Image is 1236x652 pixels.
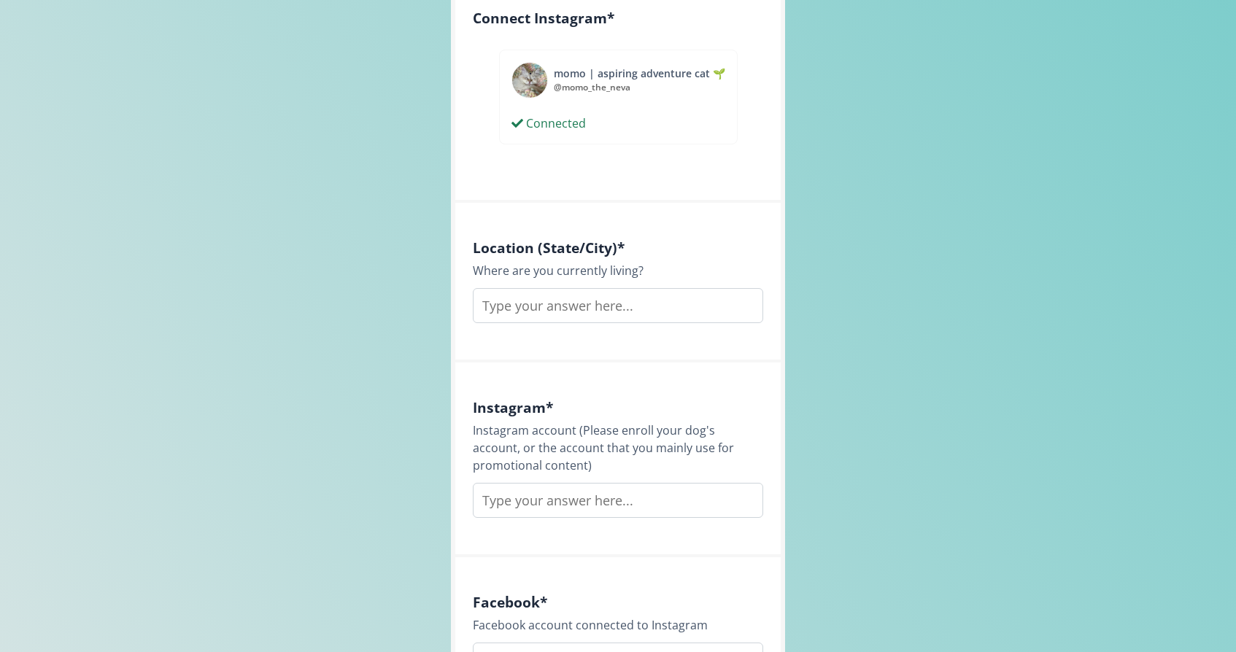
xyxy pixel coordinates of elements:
h4: Location (State/City) * [473,239,763,256]
input: Type your answer here... [473,288,763,323]
div: Where are you currently living? [473,262,763,279]
div: @ momo_the_neva [554,81,725,94]
div: Instagram account (Please enroll your dog's account, or the account that you mainly use for promo... [473,422,763,474]
h4: Facebook * [473,594,763,610]
h4: Instagram * [473,399,763,416]
div: Facebook account connected to Instagram [473,616,763,634]
input: Type your answer here... [473,483,763,518]
h4: Connect Instagram * [473,9,763,26]
div: Connected [511,115,586,132]
div: momo | aspiring adventure cat 🌱 [554,66,725,81]
img: 482857393_624490153816675_7785273027083480163_n.jpg [511,62,548,98]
